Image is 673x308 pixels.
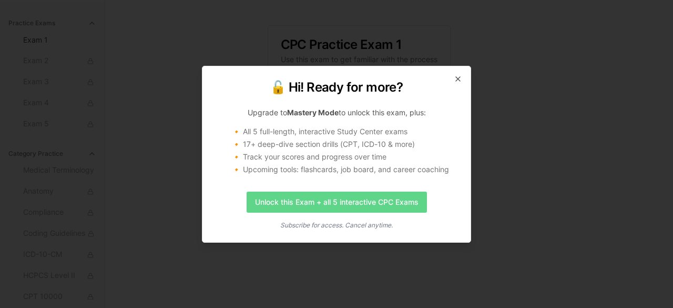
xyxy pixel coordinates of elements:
[232,152,458,162] li: 🔸 Track your scores and progress over time
[287,108,339,117] strong: Mastery Mode
[232,164,458,175] li: 🔸 Upcoming tools: flashcards, job board, and career coaching
[215,79,458,96] h2: 🔓 Hi! Ready for more?
[280,221,393,229] i: Subscribe for access. Cancel anytime.
[232,139,458,150] li: 🔸 17+ deep-dive section drills (CPT, ICD-10 & more)
[232,126,458,137] li: 🔸 All 5 full-length, interactive Study Center exams
[215,107,458,118] p: Upgrade to to unlock this exam, plus:
[247,192,427,213] a: Unlock this Exam + all 5 interactive CPC Exams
